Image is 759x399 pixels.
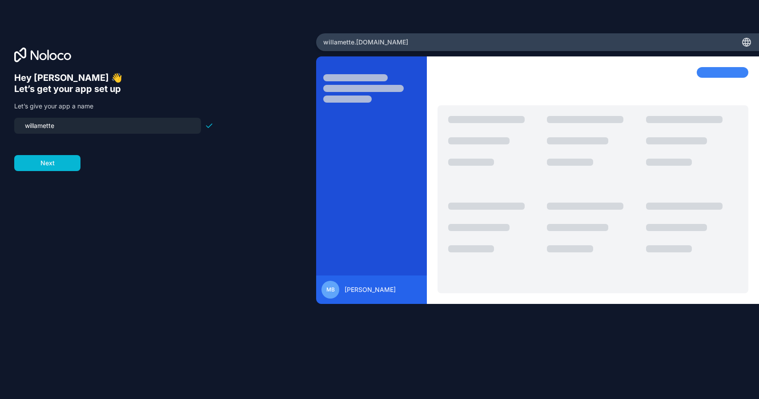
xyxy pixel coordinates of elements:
span: MB [326,286,335,293]
h6: Hey [PERSON_NAME] 👋 [14,72,213,84]
span: [PERSON_NAME] [345,285,396,294]
h6: Let’s get your app set up [14,84,213,95]
span: willamette .[DOMAIN_NAME] [323,38,408,47]
button: Next [14,155,80,171]
p: Let’s give your app a name [14,102,213,111]
input: my-team [20,120,196,132]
